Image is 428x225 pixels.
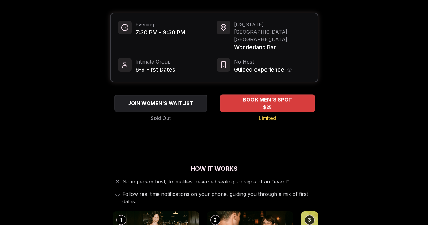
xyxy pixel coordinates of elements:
span: Guided experience [234,65,284,74]
div: 3 [305,215,315,225]
span: Wonderland Bar [234,43,310,52]
span: Follow real time notifications on your phone, guiding you through a mix of first dates. [122,190,316,205]
span: JOIN WOMEN'S WAITLIST [127,99,195,107]
span: 7:30 PM - 9:30 PM [135,28,185,37]
button: JOIN WOMEN'S WAITLIST - Sold Out [114,95,207,112]
span: Intimate Group [135,58,175,65]
div: 2 [210,215,220,225]
span: $25 [263,104,272,110]
span: BOOK MEN'S SPOT [241,96,293,104]
span: No Host [234,58,292,65]
span: 6-9 First Dates [135,65,175,74]
span: Evening [135,21,185,28]
span: [US_STATE][GEOGRAPHIC_DATA] - [GEOGRAPHIC_DATA] [234,21,310,43]
div: 1 [116,215,126,225]
h2: How It Works [110,164,318,173]
span: Sold Out [151,114,171,122]
span: No in person host, formalities, reserved seating, or signs of an "event". [122,178,290,185]
button: Host information [287,68,292,72]
span: Limited [259,114,276,122]
button: BOOK MEN'S SPOT - Limited [220,94,315,112]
